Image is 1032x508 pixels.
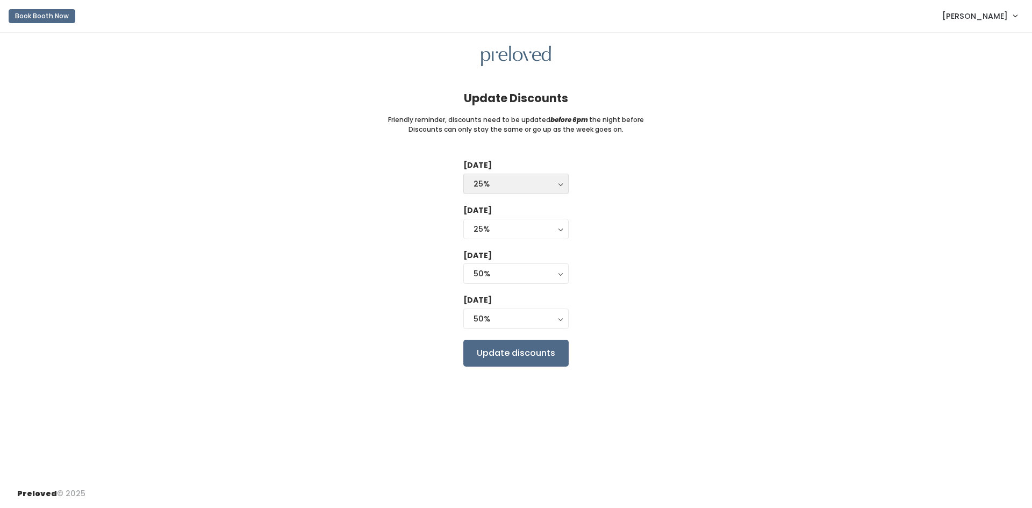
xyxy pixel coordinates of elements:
[463,340,569,367] input: Update discounts
[463,205,492,216] label: [DATE]
[550,115,588,124] i: before 6pm
[9,4,75,28] a: Book Booth Now
[474,268,558,280] div: 50%
[463,295,492,306] label: [DATE]
[463,219,569,239] button: 25%
[9,9,75,23] button: Book Booth Now
[474,178,558,190] div: 25%
[481,46,551,67] img: preloved logo
[463,160,492,171] label: [DATE]
[474,223,558,235] div: 25%
[463,174,569,194] button: 25%
[942,10,1008,22] span: [PERSON_NAME]
[408,125,623,134] small: Discounts can only stay the same or go up as the week goes on.
[17,488,57,499] span: Preloved
[17,480,85,499] div: © 2025
[388,115,644,125] small: Friendly reminder, discounts need to be updated the night before
[463,309,569,329] button: 50%
[474,313,558,325] div: 50%
[931,4,1028,27] a: [PERSON_NAME]
[464,92,568,104] h4: Update Discounts
[463,263,569,284] button: 50%
[463,250,492,261] label: [DATE]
